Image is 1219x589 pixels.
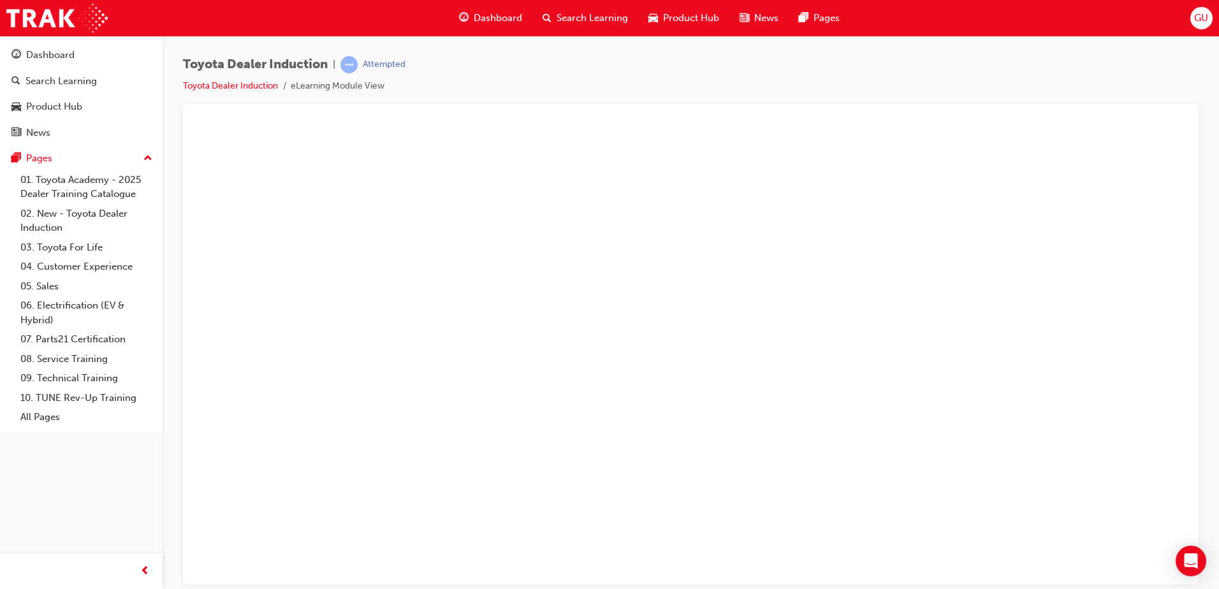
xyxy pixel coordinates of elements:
div: Search Learning [26,74,97,89]
a: 04. Customer Experience [15,257,157,277]
a: 02. New - Toyota Dealer Induction [15,204,157,238]
a: car-iconProduct Hub [638,5,729,31]
a: 10. TUNE Rev-Up Training [15,388,157,408]
span: car-icon [11,101,21,113]
a: 07. Parts21 Certification [15,330,157,349]
button: Pages [5,147,157,170]
span: up-icon [143,150,152,167]
span: news-icon [740,10,749,26]
a: 05. Sales [15,277,157,296]
div: Pages [26,151,52,166]
li: eLearning Module View [291,79,384,94]
a: 08. Service Training [15,349,157,369]
span: Product Hub [663,11,719,25]
a: Dashboard [5,43,157,67]
div: Attempted [363,59,405,71]
a: Toyota Dealer Induction [183,80,278,91]
a: 01. Toyota Academy - 2025 Dealer Training Catalogue [15,170,157,204]
a: 09. Technical Training [15,368,157,388]
span: news-icon [11,127,21,139]
a: 06. Electrification (EV & Hybrid) [15,296,157,330]
a: pages-iconPages [789,5,850,31]
span: Pages [814,11,840,25]
span: GU [1194,11,1208,25]
span: Toyota Dealer Induction [183,57,328,72]
button: GU [1190,7,1213,29]
span: search-icon [543,10,551,26]
span: guage-icon [11,50,21,61]
a: guage-iconDashboard [449,5,532,31]
span: Search Learning [557,11,628,25]
a: News [5,121,157,145]
span: News [754,11,778,25]
span: pages-icon [799,10,808,26]
span: search-icon [11,76,20,87]
div: Product Hub [26,99,82,114]
a: All Pages [15,407,157,427]
a: 03. Toyota For Life [15,238,157,258]
div: News [26,126,50,140]
span: pages-icon [11,153,21,164]
button: DashboardSearch LearningProduct HubNews [5,41,157,147]
a: news-iconNews [729,5,789,31]
span: prev-icon [140,564,150,579]
span: Dashboard [474,11,522,25]
div: Dashboard [26,48,75,62]
span: car-icon [648,10,658,26]
a: search-iconSearch Learning [532,5,638,31]
a: Search Learning [5,69,157,93]
a: Product Hub [5,95,157,119]
div: Open Intercom Messenger [1176,546,1206,576]
img: Trak [6,4,108,33]
span: learningRecordVerb_ATTEMPT-icon [340,56,358,73]
span: guage-icon [459,10,469,26]
span: | [333,57,335,72]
